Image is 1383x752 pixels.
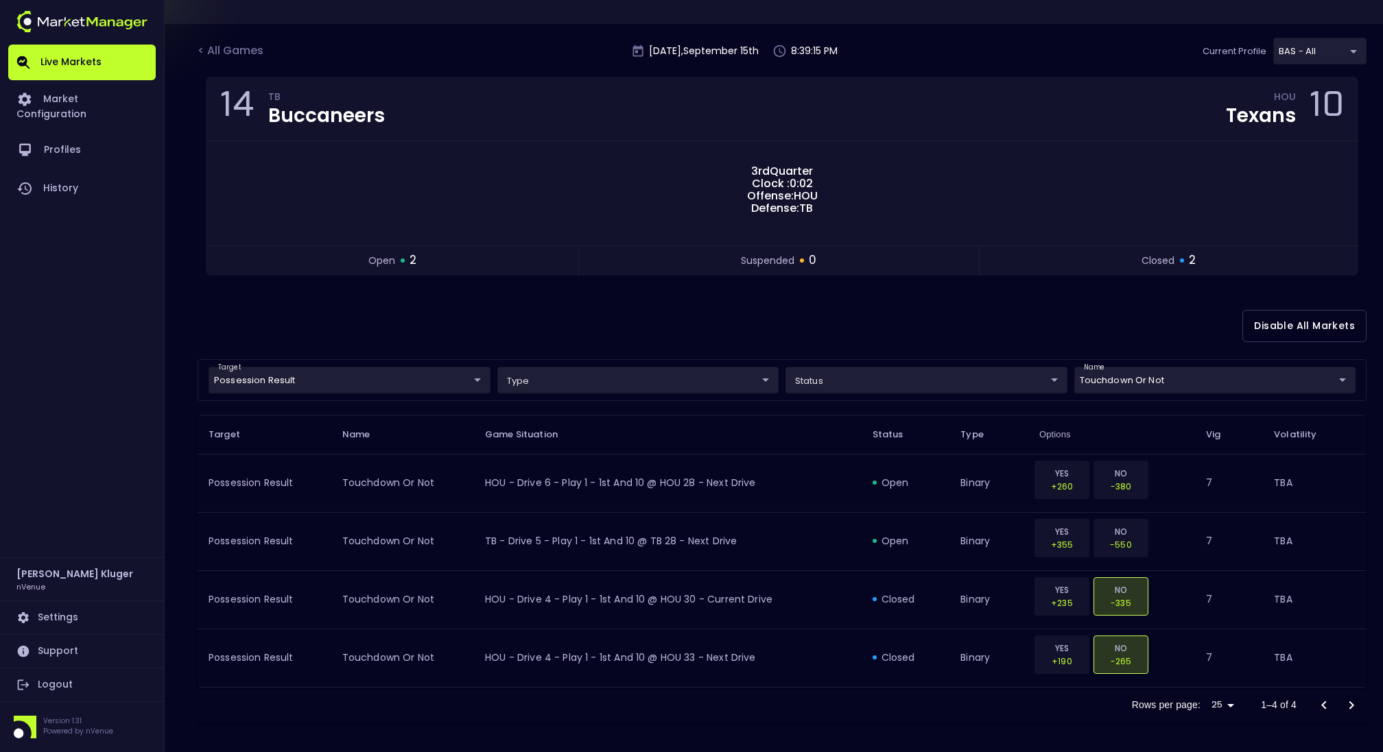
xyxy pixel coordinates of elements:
span: Volatility [1274,428,1334,441]
div: Version 1.31Powered by nVenue [8,716,156,738]
img: logo [16,11,147,32]
div: open [873,476,939,489]
span: 2 [410,252,416,269]
span: Target [209,428,258,441]
td: touchdown or not [331,570,474,629]
p: [DATE] , September 15 th [649,44,759,58]
td: 7 [1195,512,1263,570]
td: binary [949,570,1028,629]
td: TBA [1263,570,1367,629]
p: 1–4 of 4 [1261,698,1297,712]
td: Possession Result [198,570,331,629]
th: Options [1028,415,1195,454]
p: NO [1102,467,1139,480]
td: touchdown or not [331,629,474,687]
p: +190 [1043,655,1080,668]
p: +355 [1043,538,1080,551]
span: 2 [1189,252,1196,269]
a: Settings [8,601,156,634]
h3: nVenue [16,581,45,592]
span: Offense: HOU [743,190,822,202]
p: YES [1043,525,1080,538]
div: 14 [220,88,255,130]
span: closed [1142,254,1174,268]
td: binary [949,454,1028,512]
p: Current Profile [1203,45,1266,58]
span: suspended [741,254,794,268]
div: TB [268,93,385,104]
div: closed [873,592,939,606]
td: binary [949,629,1028,687]
span: Game Situation [485,428,576,441]
a: Live Markets [8,45,156,80]
div: HOU [1274,93,1296,104]
a: Logout [8,668,156,701]
p: -550 [1102,538,1139,551]
div: closed [873,651,939,664]
span: Clock : 0:02 [748,178,817,190]
label: target [218,363,241,372]
a: Profiles [8,131,156,169]
div: < All Games [198,43,266,60]
td: Possession Result [198,629,331,687]
label: name [1084,363,1104,372]
p: -380 [1102,480,1139,493]
td: Possession Result [198,454,331,512]
p: +260 [1043,480,1080,493]
p: Powered by nVenue [43,726,113,736]
p: Version 1.31 [43,716,113,726]
td: HOU - Drive 4 - Play 1 - 1st and 10 @ HOU 33 - Next Drive [474,629,862,687]
td: 7 [1195,629,1263,687]
td: TB - Drive 5 - Play 1 - 1st and 10 @ TB 28 - Next Drive [474,512,862,570]
p: NO [1102,525,1139,538]
div: 10 [1310,88,1344,130]
div: open [873,534,939,548]
div: target [1273,38,1367,64]
td: 7 [1195,454,1263,512]
span: 3rd Quarter [747,165,817,178]
span: 0 [809,252,816,269]
td: binary [949,512,1028,570]
h2: [PERSON_NAME] Kluger [16,566,133,581]
p: +235 [1043,596,1080,609]
a: History [8,169,156,208]
span: Status [873,428,921,441]
div: Buccaneers [268,106,385,125]
td: TBA [1263,454,1367,512]
td: HOU - Drive 6 - Play 1 - 1st and 10 @ HOU 28 - Next Drive [474,454,862,512]
p: YES [1043,642,1080,655]
td: TBA [1263,629,1367,687]
div: target [1074,367,1356,393]
p: Rows per page: [1132,698,1201,712]
p: -265 [1102,655,1139,668]
p: 8:39:15 PM [791,44,838,58]
p: NO [1102,642,1139,655]
table: collapsible table [198,415,1367,688]
td: 7 [1195,570,1263,629]
span: open [368,254,395,268]
td: touchdown or not [331,512,474,570]
div: target [209,367,490,393]
p: YES [1043,583,1080,596]
td: Possession Result [198,512,331,570]
div: target [785,367,1067,393]
span: Defense: TB [747,202,817,215]
a: Support [8,635,156,668]
div: Texans [1226,106,1296,125]
p: NO [1102,583,1139,596]
span: Type [960,428,1002,441]
td: touchdown or not [331,454,474,512]
button: Disable All Markets [1242,310,1367,342]
td: TBA [1263,512,1367,570]
p: -335 [1102,596,1139,609]
p: YES [1043,467,1080,480]
td: HOU - Drive 4 - Play 1 - 1st and 10 @ HOU 30 - Current Drive [474,570,862,629]
span: Vig [1206,428,1238,441]
div: 25 [1206,695,1239,715]
span: Name [342,428,388,441]
a: Market Configuration [8,80,156,131]
div: target [497,367,779,393]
